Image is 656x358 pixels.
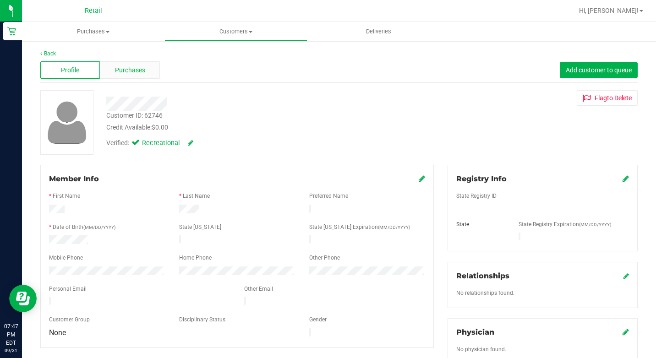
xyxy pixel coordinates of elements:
label: State [US_STATE] [179,223,221,231]
a: Purchases [22,22,164,41]
span: (MM/DD/YYYY) [378,225,410,230]
button: Add customer to queue [560,62,638,78]
p: 09/21 [4,347,18,354]
span: Retail [85,7,102,15]
div: Credit Available: [106,123,398,132]
span: (MM/DD/YYYY) [579,222,611,227]
span: No physician found. [456,346,506,353]
label: Gender [309,315,327,324]
span: Deliveries [354,27,404,36]
span: None [49,328,66,337]
span: Physician [456,328,494,336]
span: Purchases [22,27,164,36]
div: State [449,220,512,228]
div: Verified: [106,138,193,148]
label: Preferred Name [309,192,348,200]
span: Relationships [456,271,509,280]
span: (MM/DD/YYYY) [83,225,115,230]
label: Last Name [183,192,210,200]
label: Mobile Phone [49,254,83,262]
p: 07:47 PM EDT [4,322,18,347]
a: Deliveries [307,22,450,41]
button: Flagto Delete [577,90,638,106]
label: State [US_STATE] Expiration [309,223,410,231]
span: Registry Info [456,174,507,183]
label: Disciplinary Status [179,315,225,324]
label: Other Phone [309,254,340,262]
span: Customers [165,27,306,36]
a: Back [40,50,56,57]
label: State Registry Expiration [519,220,611,228]
label: No relationships found. [456,289,514,297]
label: Other Email [244,285,273,293]
span: Purchases [115,65,145,75]
a: Customers [164,22,307,41]
span: Member Info [49,174,99,183]
label: State Registry ID [456,192,497,200]
label: First Name [53,192,80,200]
img: user-icon.png [43,99,91,146]
div: Customer ID: 62746 [106,111,163,120]
span: Hi, [PERSON_NAME]! [579,7,639,14]
label: Home Phone [179,254,212,262]
iframe: Resource center [9,285,37,312]
inline-svg: Retail [7,27,16,36]
label: Date of Birth [53,223,115,231]
span: Profile [61,65,79,75]
span: $0.00 [152,124,168,131]
span: Add customer to queue [566,66,632,74]
label: Personal Email [49,285,87,293]
span: Recreational [142,138,179,148]
label: Customer Group [49,315,90,324]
